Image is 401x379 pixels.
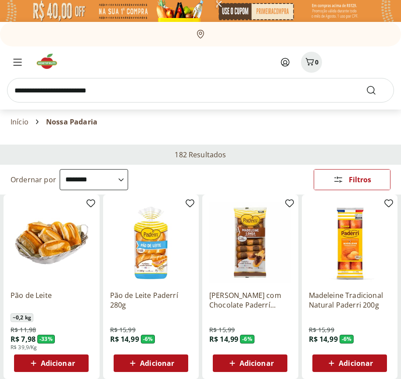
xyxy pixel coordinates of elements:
[141,335,155,344] span: - 6 %
[366,85,387,96] button: Submit Search
[110,290,192,310] a: Pão de Leite Paderrí 280g
[7,52,28,73] button: Menu
[209,202,291,283] img: Madeleine Longa com Chocolate Paderrí Pacote 200g
[11,313,33,322] span: ~ 0,2 kg
[11,344,37,351] span: R$ 39,9/Kg
[140,360,174,367] span: Adicionar
[209,290,291,310] a: [PERSON_NAME] com Chocolate Paderrí Pacote 200g
[309,202,391,283] img: Madeleine Tradicional Natural Paderri 200g
[7,78,394,103] input: search
[349,176,371,183] span: Filtros
[35,53,64,70] img: Hortifruti
[110,202,192,283] img: Pão de Leite Paderrí 280g
[240,360,274,367] span: Adicionar
[309,326,334,334] span: R$ 15,99
[11,290,93,310] a: Pão de Leite
[110,326,136,334] span: R$ 15,99
[46,118,97,126] span: Nossa Padaria
[312,354,387,372] button: Adicionar
[301,52,322,73] button: Carrinho
[14,354,89,372] button: Adicionar
[11,202,93,283] img: Pão de Leite
[11,334,36,344] span: R$ 7,98
[209,334,238,344] span: R$ 14,99
[110,334,139,344] span: R$ 14,99
[314,169,390,190] button: Filtros
[340,335,354,344] span: - 6 %
[339,360,373,367] span: Adicionar
[114,354,188,372] button: Adicionar
[37,335,55,344] span: - 33 %
[175,150,226,159] h2: 182 Resultados
[11,326,36,334] span: R$ 11,98
[11,118,29,126] a: Início
[11,175,56,184] label: Ordernar por
[213,354,287,372] button: Adicionar
[240,335,254,344] span: - 6 %
[309,290,391,310] a: Madeleine Tradicional Natural Paderri 200g
[309,334,338,344] span: R$ 14,99
[41,360,75,367] span: Adicionar
[333,174,344,185] svg: Abrir Filtros
[315,58,319,66] span: 0
[209,326,235,334] span: R$ 15,99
